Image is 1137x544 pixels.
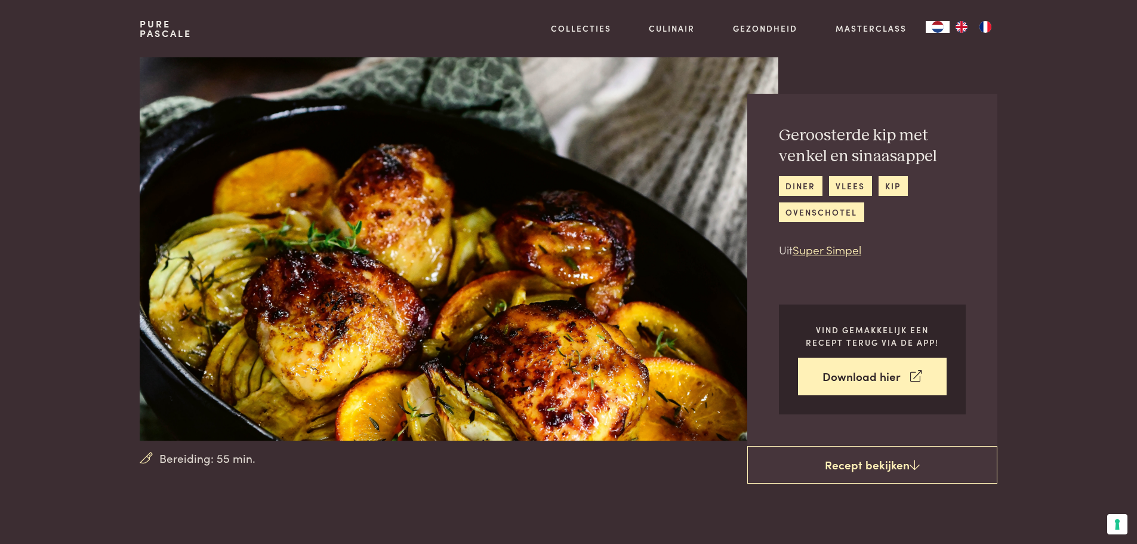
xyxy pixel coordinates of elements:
[950,21,973,33] a: EN
[879,176,908,196] a: kip
[733,22,797,35] a: Gezondheid
[798,358,947,395] a: Download hier
[551,22,611,35] a: Collecties
[779,241,966,259] p: Uit
[926,21,950,33] a: NL
[829,176,872,196] a: vlees
[1107,514,1127,534] button: Uw voorkeuren voor toestemming voor trackingtechnologieën
[140,57,778,441] img: Geroosterde kip met venkel en sinaasappel
[649,22,695,35] a: Culinair
[926,21,950,33] div: Language
[779,176,822,196] a: diner
[950,21,997,33] ul: Language list
[140,19,192,38] a: PurePascale
[836,22,907,35] a: Masterclass
[779,125,966,167] h2: Geroosterde kip met venkel en sinaasappel
[159,450,255,467] span: Bereiding: 55 min.
[926,21,997,33] aside: Language selected: Nederlands
[779,202,864,222] a: ovenschotel
[973,21,997,33] a: FR
[798,324,947,348] p: Vind gemakkelijk een recept terug via de app!
[793,241,861,257] a: Super Simpel
[747,446,997,484] a: Recept bekijken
